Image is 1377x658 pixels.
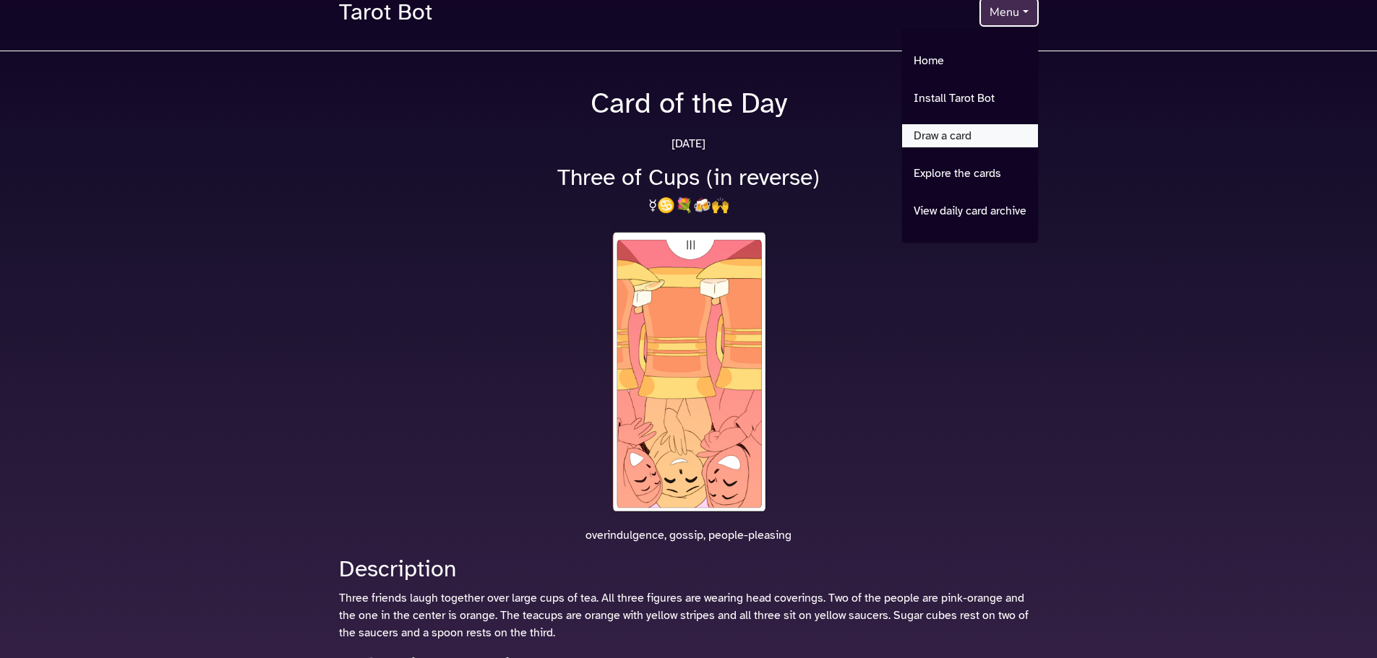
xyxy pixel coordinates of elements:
[339,589,1039,641] p: Three friends laugh together over large cups of tea. All three figures are wearing head coverings...
[902,162,1038,185] a: Explore the cards
[330,527,1047,544] p: overindulgence, gossip, people-pleasing
[902,199,1038,222] a: View daily card archive
[902,87,1038,110] a: Install Tarot Bot
[608,229,770,515] img: Three friends laugh together over large cups of tea. All three figures are wearing head coverings...
[902,49,1038,72] a: Home
[339,555,1039,583] h2: Description
[330,86,1047,121] h1: Card of the Day
[330,197,1047,215] h3: ☿️♋💐🍻🙌
[330,135,1047,152] p: [DATE]
[902,124,1038,147] a: Draw a card
[330,164,1047,191] h2: Three of Cups (in reverse)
